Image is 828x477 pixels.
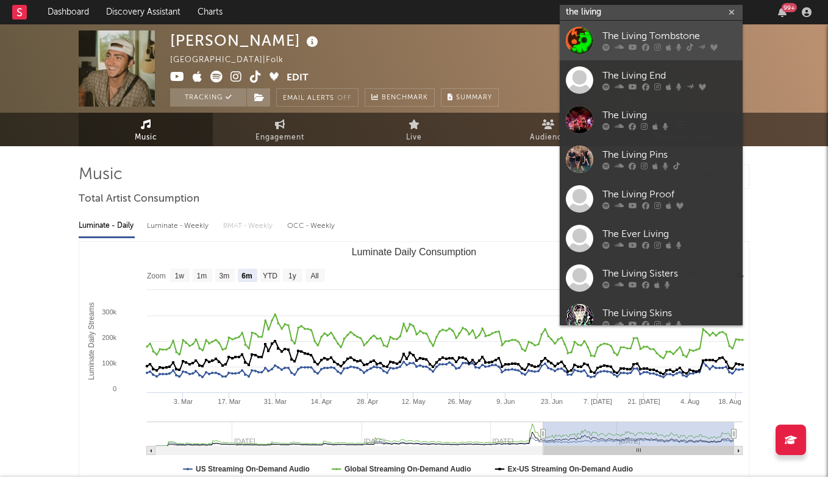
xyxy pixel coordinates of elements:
[102,359,116,367] text: 100k
[170,88,246,107] button: Tracking
[441,88,499,107] button: Summary
[311,398,332,405] text: 14. Apr
[135,130,157,145] span: Music
[628,398,660,405] text: 21. [DATE]
[560,21,743,60] a: The Living Tombstone
[87,302,96,380] text: Luminate Daily Streams
[496,398,515,405] text: 9. Jun
[782,3,797,12] div: 99 +
[310,272,318,280] text: All
[79,216,135,236] div: Luminate - Daily
[602,267,737,281] div: The Living Sisters
[718,398,741,405] text: 18. Aug
[560,298,743,337] a: The Living Skins
[602,69,737,83] div: The Living End
[344,465,471,473] text: Global Streaming On-Demand Audio
[174,398,193,405] text: 3. Mar
[602,306,737,321] div: The Living Skins
[288,272,296,280] text: 1y
[102,308,116,316] text: 300k
[218,398,241,405] text: 17. Mar
[287,71,309,86] button: Edit
[508,465,633,473] text: Ex-US Streaming On-Demand Audio
[347,113,481,146] a: Live
[147,216,211,236] div: Luminate - Weekly
[602,29,737,44] div: The Living Tombstone
[481,113,615,146] a: Audience
[560,100,743,140] a: The Living
[560,5,743,20] input: Search for artists
[602,188,737,202] div: The Living Proof
[402,398,426,405] text: 12. May
[382,91,428,105] span: Benchmark
[680,398,699,405] text: 4. Aug
[560,219,743,258] a: The Ever Living
[147,272,166,280] text: Zoom
[175,272,185,280] text: 1w
[79,113,213,146] a: Music
[213,113,347,146] a: Engagement
[79,192,199,207] span: Total Artist Consumption
[264,398,287,405] text: 31. Mar
[196,465,310,473] text: US Streaming On-Demand Audio
[530,130,567,145] span: Audience
[219,272,230,280] text: 3m
[560,179,743,219] a: The Living Proof
[448,398,472,405] text: 26. May
[357,398,378,405] text: 28. Apr
[337,95,352,102] em: Off
[352,247,477,257] text: Luminate Daily Consumption
[197,272,207,280] text: 1m
[541,398,563,405] text: 23. Jun
[365,88,435,107] a: Benchmark
[456,94,492,101] span: Summary
[584,398,612,405] text: 7. [DATE]
[560,140,743,179] a: The Living Pins
[560,60,743,100] a: The Living End
[170,53,298,68] div: [GEOGRAPHIC_DATA] | Folk
[406,130,422,145] span: Live
[778,7,787,17] button: 99+
[276,88,359,107] button: Email AlertsOff
[241,272,252,280] text: 6m
[263,272,277,280] text: YTD
[602,148,737,163] div: The Living Pins
[102,334,116,341] text: 200k
[602,227,737,242] div: The Ever Living
[113,385,116,392] text: 0
[602,108,737,123] div: The Living
[287,216,336,236] div: OCC - Weekly
[560,258,743,298] a: The Living Sisters
[170,30,321,51] div: [PERSON_NAME]
[255,130,304,145] span: Engagement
